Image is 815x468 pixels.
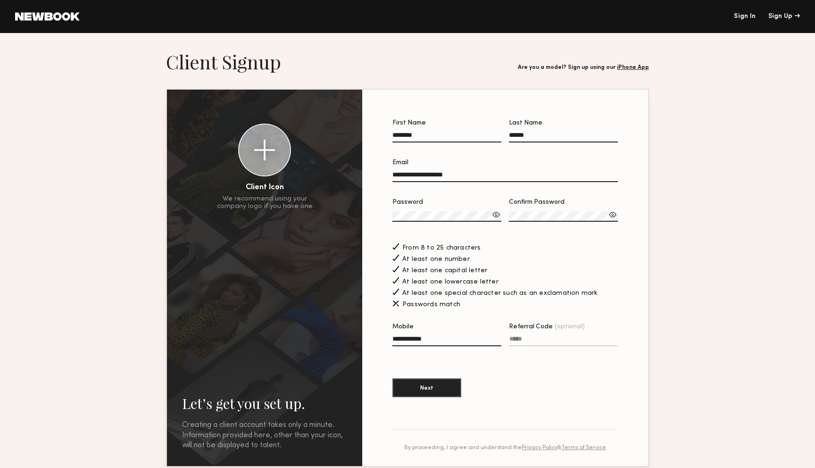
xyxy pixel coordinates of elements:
span: From 8 to 25 characters [402,245,481,251]
a: Privacy Policy [522,445,557,451]
div: Referral Code [509,324,618,330]
a: iPhone App [617,65,649,70]
span: (optional) [555,324,585,330]
div: Last Name [509,120,618,126]
span: At least one capital letter [402,267,487,274]
div: Are you a model? Sign up using our [518,65,649,71]
h2: Let’s get you set up. [182,394,347,413]
div: First Name [392,120,501,126]
div: Mobile [392,324,501,330]
a: Sign In [734,13,756,20]
span: Passwords match [402,301,460,308]
div: Password [392,199,501,206]
input: Email [392,171,618,182]
span: At least one lowercase letter [402,279,499,285]
input: Mobile [392,335,501,346]
input: Password [392,211,501,222]
div: Confirm Password [509,199,618,206]
div: Creating a client account takes only a minute. Information provided here, other than your icon, w... [182,420,347,451]
span: At least one number [402,256,470,263]
div: Sign Up [768,13,800,20]
input: Confirm Password [509,211,618,222]
div: We recommend using your company logo if you have one [217,195,313,210]
input: Referral Code(optional) [509,335,618,346]
button: Next [392,378,461,397]
div: By proceeding, I agree and understand the & [392,445,618,451]
div: Email [392,159,618,166]
input: First Name [392,132,501,142]
div: Client Icon [246,184,284,192]
input: Last Name [509,132,618,142]
a: Terms of Service [561,445,606,451]
span: At least one special character such as an exclamation mark [402,290,598,297]
h1: Client Signup [166,50,281,74]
